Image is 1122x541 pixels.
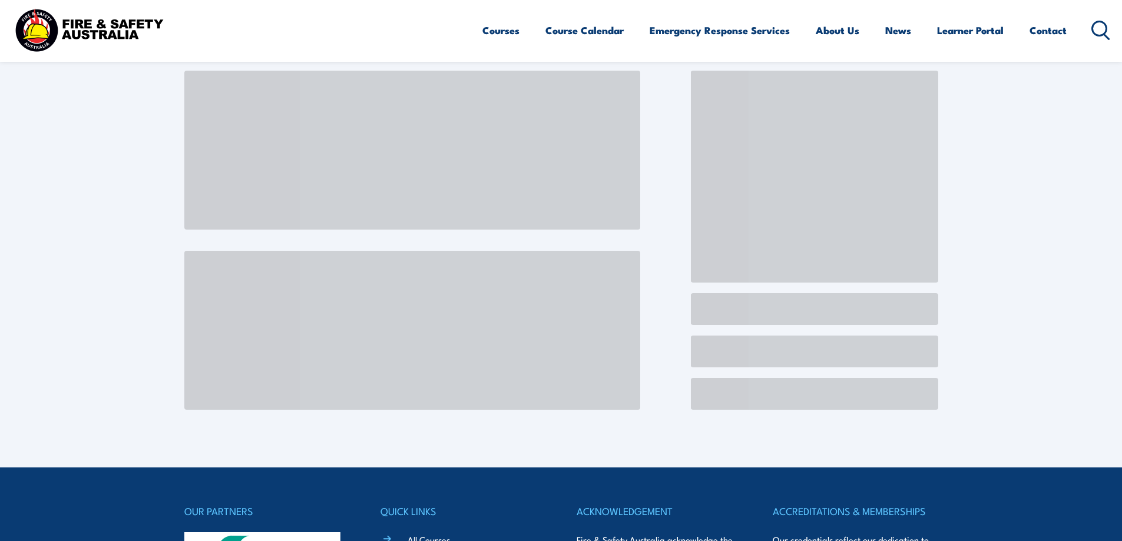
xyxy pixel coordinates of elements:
[482,15,519,46] a: Courses
[1030,15,1067,46] a: Contact
[577,503,742,519] h4: ACKNOWLEDGEMENT
[650,15,790,46] a: Emergency Response Services
[937,15,1004,46] a: Learner Portal
[773,503,938,519] h4: ACCREDITATIONS & MEMBERSHIPS
[380,503,545,519] h4: QUICK LINKS
[816,15,859,46] a: About Us
[184,503,349,519] h4: OUR PARTNERS
[545,15,624,46] a: Course Calendar
[885,15,911,46] a: News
